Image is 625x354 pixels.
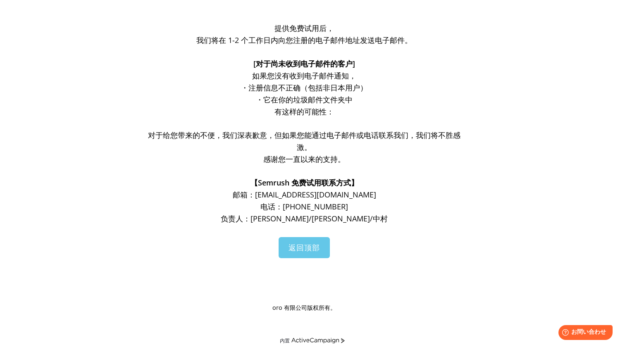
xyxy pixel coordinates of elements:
font: ・注册信息不正确（包括非日本用户） [241,83,367,93]
font: 返回顶部 [289,242,320,252]
font: [EMAIL_ADDRESS][DOMAIN_NAME] [255,190,376,200]
font: 内置 [280,337,290,344]
font: 有这样的可能性： [274,107,334,116]
font: 电话：[PHONE_NUMBER] [260,202,348,211]
font: 对于给您带来的不便，我们深表歉意，但如果您能通过电子邮件或电话联系我们，我们将不胜感激。 [148,130,460,152]
font: 提供免费试用后， [274,23,334,33]
font: 我们将在 1-2 个工作日内向您注册的电子邮件地址发送电子邮件。 [196,35,412,45]
a: 返回顶部 [279,237,330,258]
font: 感谢您一直以来的支持。 [263,154,345,164]
font: 负责人：[PERSON_NAME]/[PERSON_NAME]/中村 [221,214,388,223]
font: oro 有限公司版权所有。 [272,304,336,311]
font: 如果您没有收到电子邮件通知， [252,71,356,81]
font: 【Semrush 免费试用联系方式】 [250,178,358,188]
font: ・它在你的垃圾邮件文件夹中 [256,95,353,105]
iframe: Help widget launcher [551,322,616,345]
font: [对于尚未收到电子邮件的客户] [253,59,355,69]
font: 邮箱： [233,190,255,200]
